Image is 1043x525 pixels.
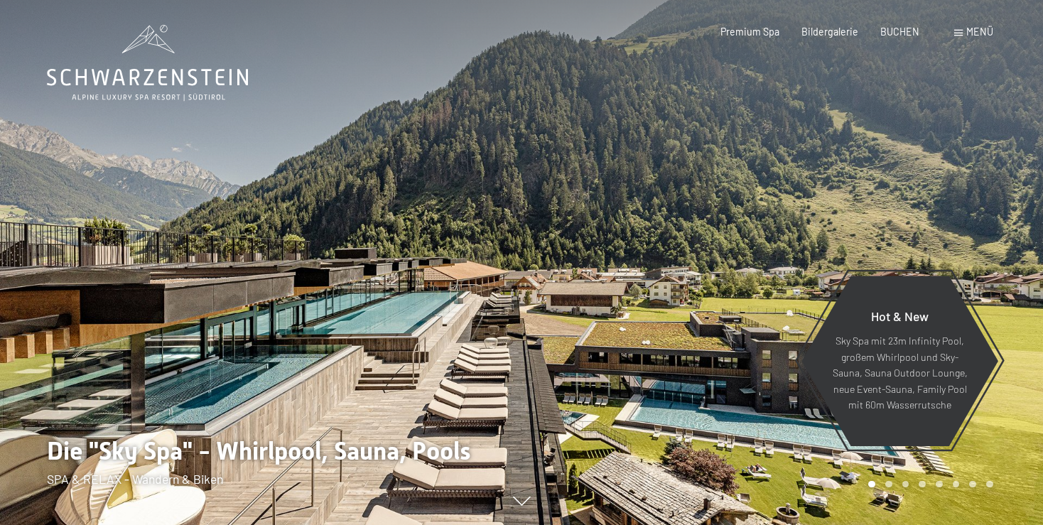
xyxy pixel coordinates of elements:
div: Carousel Page 8 [986,481,993,488]
span: Menü [966,26,993,38]
a: Hot & New Sky Spa mit 23m Infinity Pool, großem Whirlpool und Sky-Sauna, Sauna Outdoor Lounge, ne... [801,275,999,447]
div: Carousel Page 2 [885,481,892,488]
div: Carousel Page 4 [919,481,926,488]
div: Carousel Page 1 (Current Slide) [868,481,875,488]
a: Bildergalerie [801,26,858,38]
a: BUCHEN [880,26,919,38]
div: Carousel Page 3 [902,481,909,488]
a: Premium Spa [720,26,779,38]
div: Carousel Page 5 [936,481,943,488]
div: Carousel Pagination [863,481,993,488]
div: Carousel Page 6 [953,481,960,488]
span: Hot & New [871,308,929,324]
p: Sky Spa mit 23m Infinity Pool, großem Whirlpool und Sky-Sauna, Sauna Outdoor Lounge, neue Event-S... [832,333,968,413]
div: Carousel Page 7 [969,481,976,488]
